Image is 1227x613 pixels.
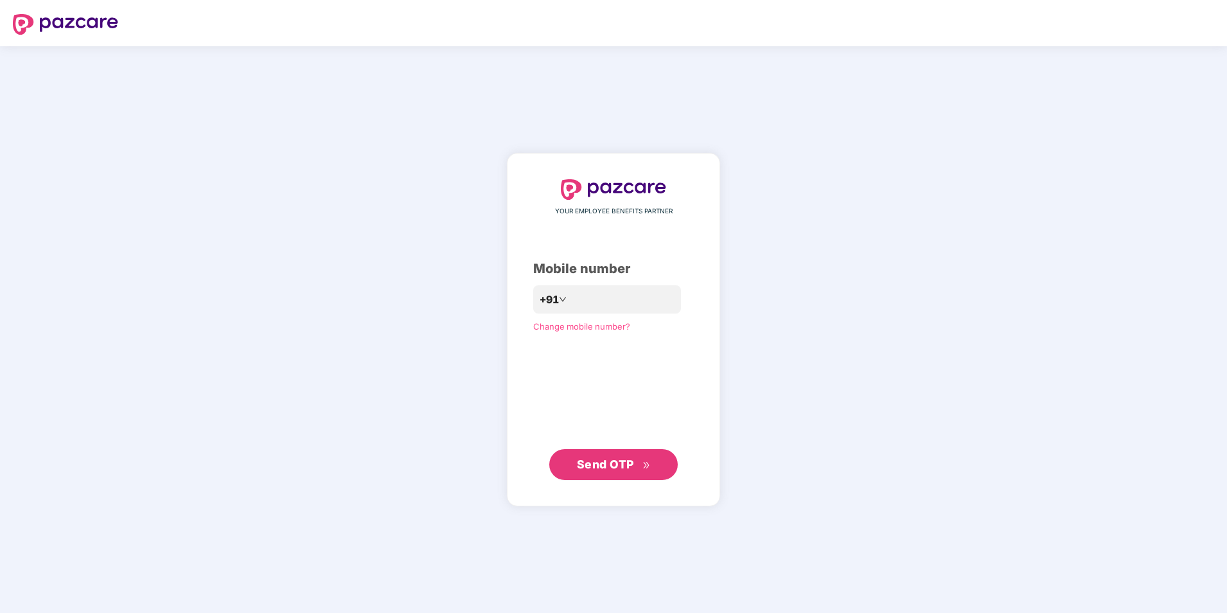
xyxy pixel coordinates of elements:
[577,458,634,471] span: Send OTP
[549,449,678,480] button: Send OTPdouble-right
[559,296,567,303] span: down
[555,206,673,217] span: YOUR EMPLOYEE BENEFITS PARTNER
[533,259,694,279] div: Mobile number
[13,14,118,35] img: logo
[533,321,630,332] a: Change mobile number?
[561,179,666,200] img: logo
[540,292,559,308] span: +91
[642,461,651,470] span: double-right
